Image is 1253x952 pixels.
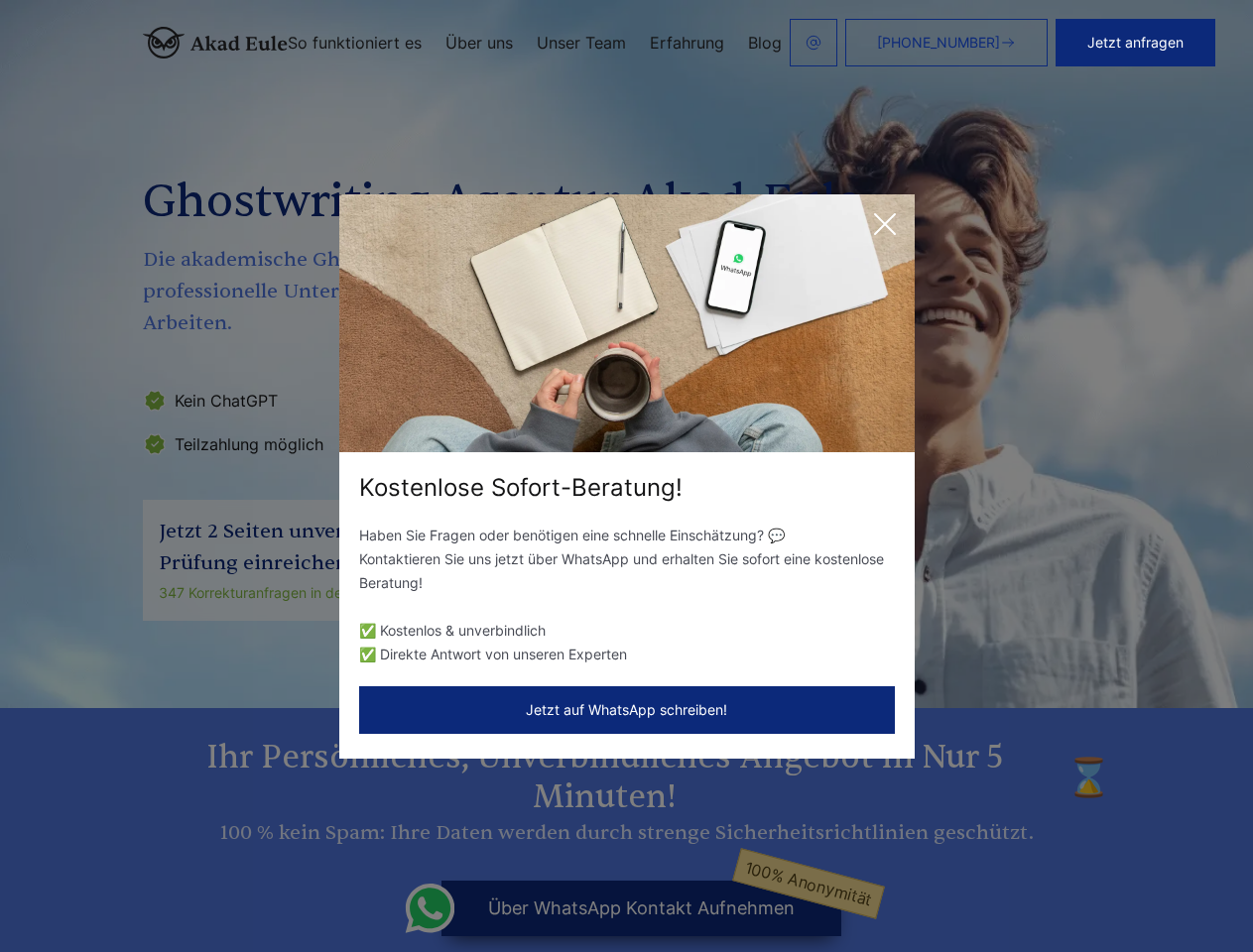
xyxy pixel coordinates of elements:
[877,35,1000,51] span: [PHONE_NUMBER]
[288,35,422,51] a: So funktioniert es
[359,643,895,666] li: ✅ Direkte Antwort von unseren Experten
[845,19,1048,66] a: [PHONE_NUMBER]
[359,686,895,734] button: Jetzt auf WhatsApp schreiben!
[806,35,821,51] img: email
[339,194,915,452] img: exit
[359,619,895,643] li: ✅ Kostenlos & unverbindlich
[359,524,895,595] p: Haben Sie Fragen oder benötigen eine schnelle Einschätzung? 💬 Kontaktieren Sie uns jetzt über Wha...
[537,35,626,51] a: Unser Team
[339,472,915,504] div: Kostenlose Sofort-Beratung!
[143,27,288,59] img: logo
[445,35,513,51] a: Über uns
[650,35,724,51] a: Erfahrung
[1056,19,1215,66] button: Jetzt anfragen
[748,35,782,51] a: Blog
